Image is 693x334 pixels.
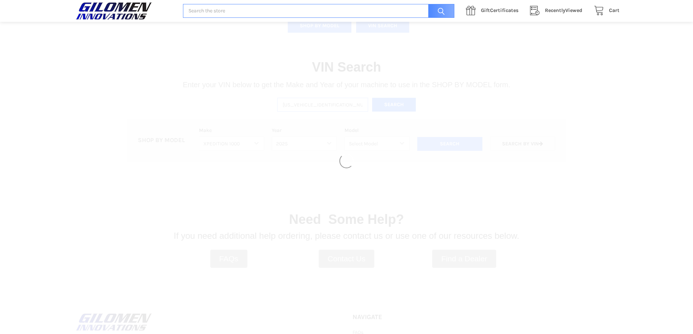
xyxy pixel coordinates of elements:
[526,6,590,15] a: RecentlyViewed
[425,4,454,18] input: Search
[609,7,620,13] span: Cart
[74,2,175,20] a: GILOMEN INNOVATIONS
[74,2,154,20] img: GILOMEN INNOVATIONS
[590,6,620,15] a: Cart
[183,4,454,18] input: Search the store
[545,7,582,13] span: Viewed
[481,7,518,13] span: Certificates
[545,7,565,13] span: Recently
[481,7,490,13] span: Gift
[462,6,526,15] a: GiftCertificates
